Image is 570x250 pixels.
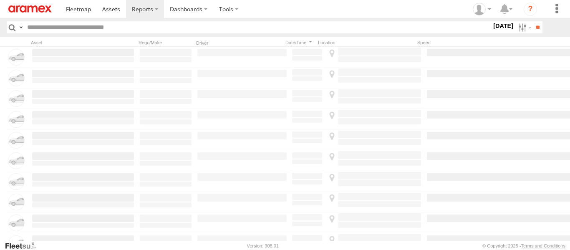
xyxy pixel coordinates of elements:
[5,242,43,250] a: Visit our Website
[521,243,565,248] a: Terms and Conditions
[196,41,280,45] div: Driver
[515,21,533,33] label: Search Filter Options
[492,21,515,30] label: [DATE]
[470,3,494,15] div: Mazen Siblini
[524,3,537,16] i: ?
[482,243,565,248] div: © Copyright 2025 -
[18,21,24,33] label: Search Query
[247,243,279,248] div: Version: 308.01
[139,40,193,45] div: Rego/Make
[8,5,52,13] img: aramex-logo.svg
[31,40,135,45] div: Asset
[283,40,315,45] div: Click to Sort
[318,40,414,45] div: Location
